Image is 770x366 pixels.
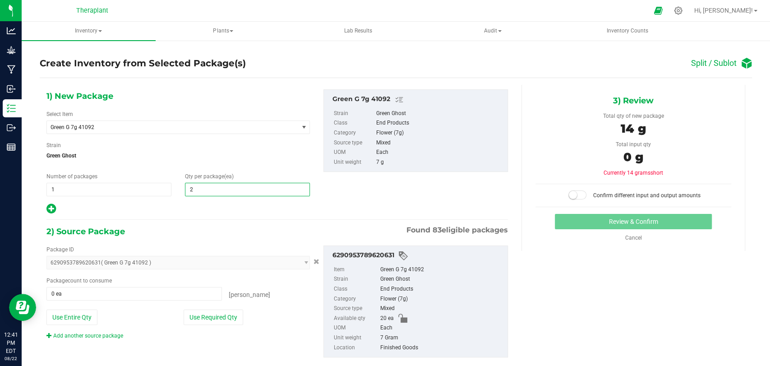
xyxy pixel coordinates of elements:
span: Confirm different input and output amounts [593,192,701,199]
inline-svg: Manufacturing [7,65,16,74]
div: 7 g [376,158,503,167]
span: Package to consume [46,278,112,284]
span: Total qty of new package [603,113,664,119]
span: count [68,278,82,284]
div: Each [380,323,503,333]
inline-svg: Reports [7,143,16,152]
label: Class [334,284,378,294]
div: Green Ghost [376,109,503,119]
div: Green G 7g 41092 [380,265,503,275]
a: Lab Results [291,22,425,41]
span: Inventory Counts [595,27,660,35]
span: Number of packages [46,173,97,180]
a: Cancel [625,235,641,241]
label: Source type [334,304,378,314]
span: 1) New Package [46,89,113,103]
label: Item [334,265,378,275]
div: Green Ghost [380,274,503,284]
span: (ea) [224,173,234,180]
span: Total input qty [616,141,651,148]
span: Green G 7g 41092 [51,124,285,130]
label: Strain [334,109,374,119]
label: Category [334,128,374,138]
a: Inventory Counts [560,22,694,41]
div: End Products [376,118,503,128]
inline-svg: Grow [7,46,16,55]
span: Found eligible packages [406,225,508,236]
label: Class [334,118,374,128]
span: 14 g [621,121,646,136]
input: 1 [47,183,171,196]
span: 3) Review [613,94,654,107]
span: Hi, [PERSON_NAME]! [694,7,753,14]
label: Category [334,294,378,304]
span: Qty per package [185,173,234,180]
p: 12:41 PM EDT [4,331,18,355]
p: 08/22 [4,355,18,362]
span: 2) Source Package [46,225,125,238]
span: Lab Results [332,27,384,35]
h4: Create Inventory from Selected Package(s) [40,57,246,70]
span: 20 ea [380,314,394,324]
button: Use Entire Qty [46,310,97,325]
label: Strain [46,141,61,149]
div: Green G 7g 41092 [332,94,503,105]
span: select [298,121,309,134]
label: Select Item [46,110,73,118]
span: short [650,170,663,176]
span: Theraplant [76,7,108,14]
a: Plants [157,22,290,41]
label: Unit weight [334,158,374,167]
iframe: Resource center [9,294,36,321]
inline-svg: Inventory [7,104,16,113]
span: [PERSON_NAME] [229,291,270,298]
span: 83 [433,226,442,234]
span: Add new output [46,208,56,214]
label: Available qty [334,314,378,324]
a: Inventory [22,22,156,41]
label: Unit weight [334,333,378,343]
input: 0 ea [47,287,221,300]
div: 7 Gram [380,333,503,343]
label: Strain [334,274,378,284]
label: UOM [334,148,374,158]
div: 6290953789620631 [332,250,503,261]
label: Location [334,343,378,353]
button: Cancel button [311,255,322,268]
div: Each [376,148,503,158]
div: Finished Goods [380,343,503,353]
div: Mixed [380,304,503,314]
div: Flower (7g) [376,128,503,138]
div: Flower (7g) [380,294,503,304]
label: UOM [334,323,378,333]
inline-svg: Inbound [7,84,16,93]
div: End Products [380,284,503,294]
span: Currently 14 grams [604,170,663,176]
span: Green Ghost [46,149,310,162]
a: Audit [426,22,560,41]
inline-svg: Outbound [7,123,16,132]
span: Plants [157,22,290,40]
label: Source type [334,138,374,148]
h4: Split / Sublot [691,59,737,68]
div: Manage settings [673,6,684,15]
button: Use Required Qty [184,310,243,325]
div: Mixed [376,138,503,148]
button: Review & Confirm [555,214,711,229]
span: Package ID [46,246,74,253]
span: Audit [426,22,559,40]
inline-svg: Analytics [7,26,16,35]
a: Add another source package [46,333,123,339]
span: Open Ecommerce Menu [648,2,668,19]
span: 0 g [623,150,643,164]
